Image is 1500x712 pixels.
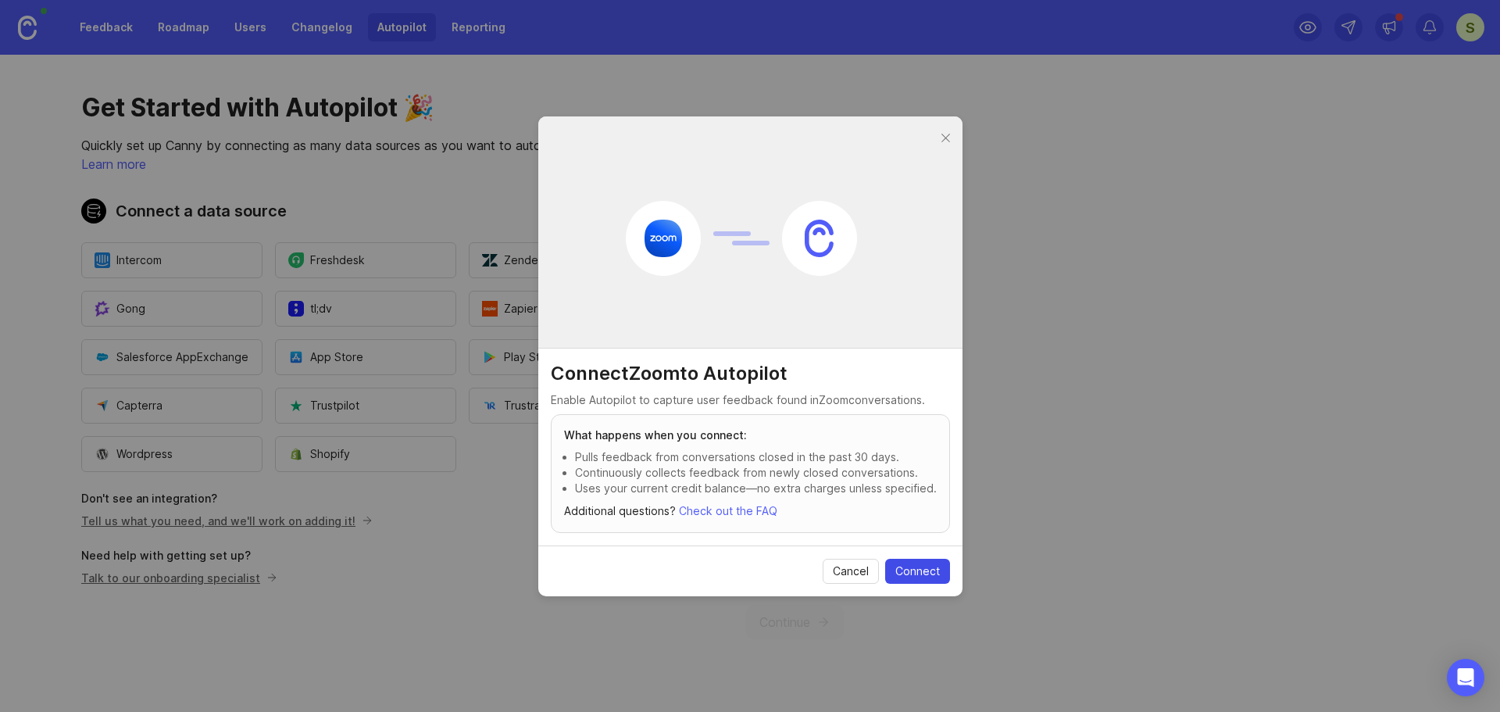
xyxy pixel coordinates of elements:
[1447,659,1484,696] div: Open Intercom Messenger
[575,481,937,496] p: Uses your current credit balance—no extra charges unless specified.
[551,392,950,408] p: Enable Autopilot to capture user feedback found in Zoom conversations.
[575,465,937,481] p: Continuously collects feedback from newly closed conversations.
[551,361,950,386] h2: Connect Zoom to Autopilot
[564,503,937,520] p: Additional questions?
[895,564,940,579] span: Connect
[679,504,777,517] a: Check out the FAQ
[564,428,937,443] h3: What happens when you connect:
[833,564,869,579] span: Cancel
[575,449,937,465] p: Pulls feedback from conversations closed in the past 30 days.
[823,559,879,584] button: Cancel
[885,559,950,584] button: Connect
